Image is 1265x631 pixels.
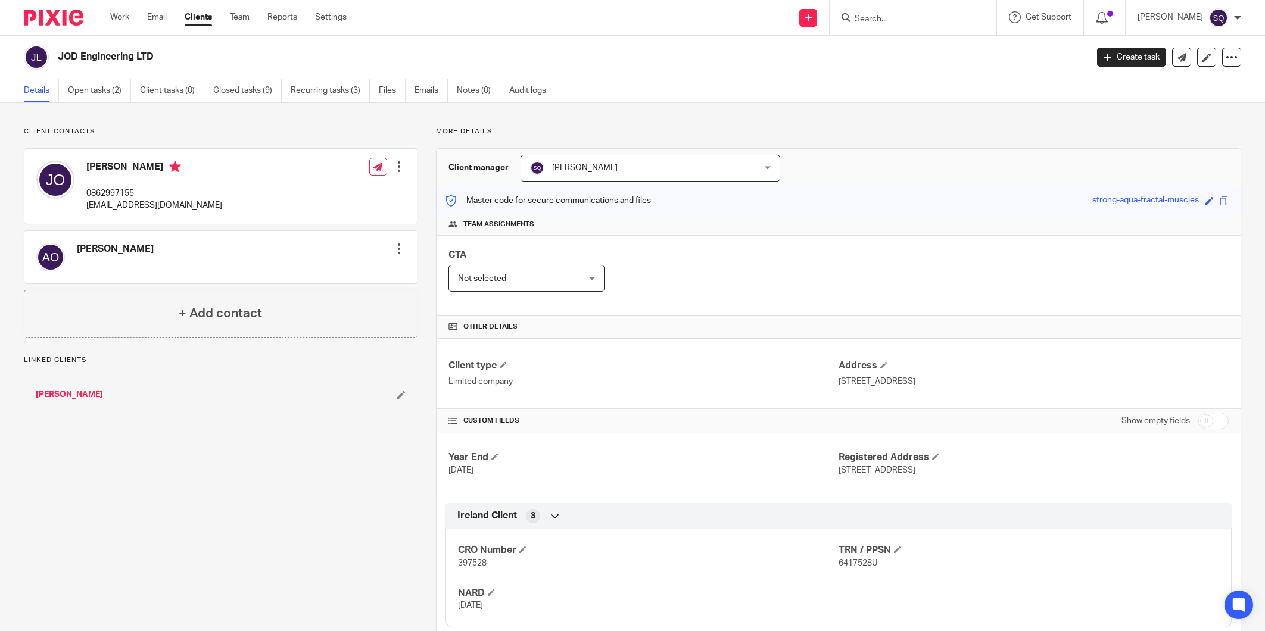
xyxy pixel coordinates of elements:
a: [PERSON_NAME] [36,389,103,401]
a: Closed tasks (9) [213,79,282,102]
span: Team assignments [463,220,534,229]
p: Master code for secure communications and files [445,195,651,207]
span: 397528 [458,559,487,567]
a: Email [147,11,167,23]
a: Team [230,11,250,23]
p: [STREET_ADDRESS] [839,376,1229,388]
a: Audit logs [509,79,555,102]
p: Client contacts [24,127,417,136]
h4: Year End [448,451,839,464]
p: Limited company [448,376,839,388]
p: Linked clients [24,355,417,365]
a: Create task [1097,48,1166,67]
a: Open tasks (2) [68,79,131,102]
img: svg%3E [24,45,49,70]
h4: TRN / PPSN [839,544,1219,557]
input: Search [853,14,961,25]
a: Files [379,79,406,102]
a: Reports [267,11,297,23]
p: More details [436,127,1241,136]
a: Recurring tasks (3) [291,79,370,102]
img: svg%3E [36,161,74,199]
h4: [PERSON_NAME] [77,243,154,255]
a: Client tasks (0) [140,79,204,102]
span: [DATE] [448,466,473,474]
h4: Client type [448,360,839,372]
i: Primary [169,161,181,173]
h4: CUSTOM FIELDS [448,416,839,426]
h4: Registered Address [839,451,1229,464]
img: svg%3E [530,161,544,175]
p: 0862997155 [86,188,222,199]
a: Settings [315,11,347,23]
a: Notes (0) [457,79,500,102]
h4: CRO Number [458,544,839,557]
span: 3 [531,510,535,522]
h3: Client manager [448,162,509,174]
h4: + Add contact [179,304,262,323]
span: Other details [463,322,518,332]
span: [PERSON_NAME] [552,164,618,172]
label: Show empty fields [1121,415,1190,427]
span: Ireland Client [457,510,517,522]
div: strong-aqua-fractal-muscles [1092,194,1199,208]
a: Work [110,11,129,23]
h4: [PERSON_NAME] [86,161,222,176]
img: svg%3E [36,243,65,271]
a: Details [24,79,59,102]
span: Get Support [1026,13,1071,21]
span: 6417528U [839,559,877,567]
a: Clients [185,11,212,23]
span: CTA [448,250,466,260]
p: [EMAIL_ADDRESS][DOMAIN_NAME] [86,199,222,211]
h2: JOD Engineering LTD [58,51,875,63]
img: Pixie [24,10,83,26]
a: Emails [415,79,448,102]
h4: Address [839,360,1229,372]
span: [DATE] [458,601,483,610]
span: [STREET_ADDRESS] [839,466,915,474]
p: [PERSON_NAME] [1138,11,1203,23]
h4: NARD [458,587,839,599]
img: svg%3E [1209,8,1228,27]
span: Not selected [458,274,506,283]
